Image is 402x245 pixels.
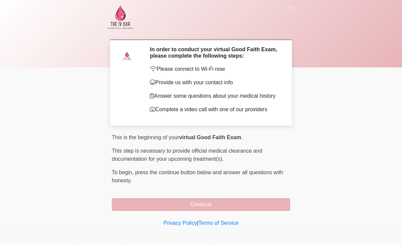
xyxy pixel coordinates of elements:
[197,220,198,226] a: |
[112,170,283,183] span: press the continue button below and answer all questions with honesty.
[105,5,135,29] img: The IV Bar, LLC Logo
[112,148,262,162] span: This step is necessary to provide official medical clearance and documentation for your upcoming ...
[150,65,280,73] p: Please connect to Wi-Fi now
[241,134,242,140] span: .
[150,79,280,87] p: Provide us with your contact info
[112,198,290,211] button: Continue
[150,105,280,114] p: Complete a video call with one of our providers
[117,46,137,66] img: Agent Avatar
[150,92,280,100] p: Answer some questions about your medical history
[112,134,179,140] span: This is the beginning of your
[198,220,238,226] a: Terms of Service
[150,46,280,59] h2: In order to conduct your virtual Good Faith Exam, please complete the following steps:
[112,170,135,175] span: To begin,
[179,134,241,140] strong: virtual Good Faith Exam
[164,220,197,226] a: Privacy Policy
